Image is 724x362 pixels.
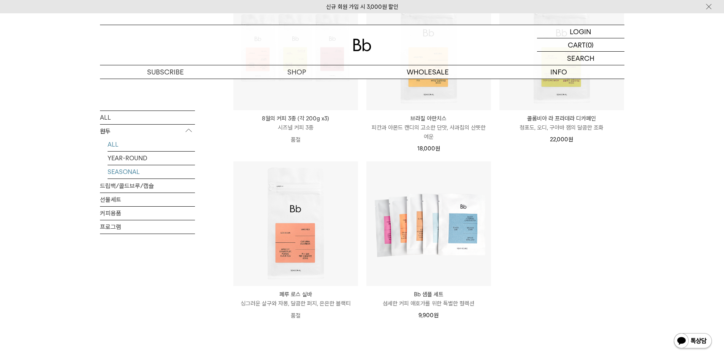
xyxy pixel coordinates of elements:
p: 피칸과 아몬드 캔디의 고소한 단맛, 사과칩의 산뜻한 여운 [366,123,491,141]
p: 8월의 커피 3종 (각 200g x3) [233,114,358,123]
a: 페루 로스 실바 싱그러운 살구와 자몽, 달콤한 퍼지, 은은한 블랙티 [233,290,358,308]
p: LOGIN [570,25,591,38]
span: 18,000 [417,145,440,152]
span: 원 [434,312,439,319]
img: 카카오톡 채널 1:1 채팅 버튼 [673,332,713,351]
p: 원두 [100,124,195,138]
p: Bb 샘플 세트 [366,290,491,299]
p: WHOLESALE [362,65,493,79]
p: 싱그러운 살구와 자몽, 달콤한 퍼지, 은은한 블랙티 [233,299,358,308]
span: 22,000 [550,136,573,143]
a: SUBSCRIBE [100,65,231,79]
a: SEASONAL [108,165,195,178]
a: 드립백/콜드브루/캡슐 [100,179,195,192]
a: 신규 회원 가입 시 3,000원 할인 [326,3,398,10]
p: 시즈널 커피 3종 [233,123,358,132]
p: CART [568,38,586,51]
p: 품절 [233,308,358,323]
p: (0) [586,38,594,51]
a: ALL [100,111,195,124]
a: LOGIN [537,25,624,38]
a: Bb 샘플 세트 섬세한 커피 애호가를 위한 특별한 컬렉션 [366,290,491,308]
p: INFO [493,65,624,79]
p: 섬세한 커피 애호가를 위한 특별한 컬렉션 [366,299,491,308]
a: SHOP [231,65,362,79]
p: 페루 로스 실바 [233,290,358,299]
span: 원 [568,136,573,143]
img: Bb 샘플 세트 [366,161,491,286]
a: 커피용품 [100,206,195,220]
a: ALL [108,138,195,151]
span: 원 [435,145,440,152]
img: 로고 [353,39,371,51]
img: 페루 로스 실바 [233,161,358,286]
a: YEAR-ROUND [108,151,195,164]
a: 브라질 아란치스 피칸과 아몬드 캔디의 고소한 단맛, 사과칩의 산뜻한 여운 [366,114,491,141]
span: 9,900 [418,312,439,319]
a: 프로그램 [100,220,195,233]
p: 브라질 아란치스 [366,114,491,123]
p: 품절 [233,132,358,147]
a: CART (0) [537,38,624,52]
p: SEARCH [567,52,594,65]
a: 8월의 커피 3종 (각 200g x3) 시즈널 커피 3종 [233,114,358,132]
p: 청포도, 오디, 구아바 잼의 달콤한 조화 [499,123,624,132]
a: 콜롬비아 라 프라데라 디카페인 청포도, 오디, 구아바 잼의 달콤한 조화 [499,114,624,132]
a: 선물세트 [100,193,195,206]
p: 콜롬비아 라 프라데라 디카페인 [499,114,624,123]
